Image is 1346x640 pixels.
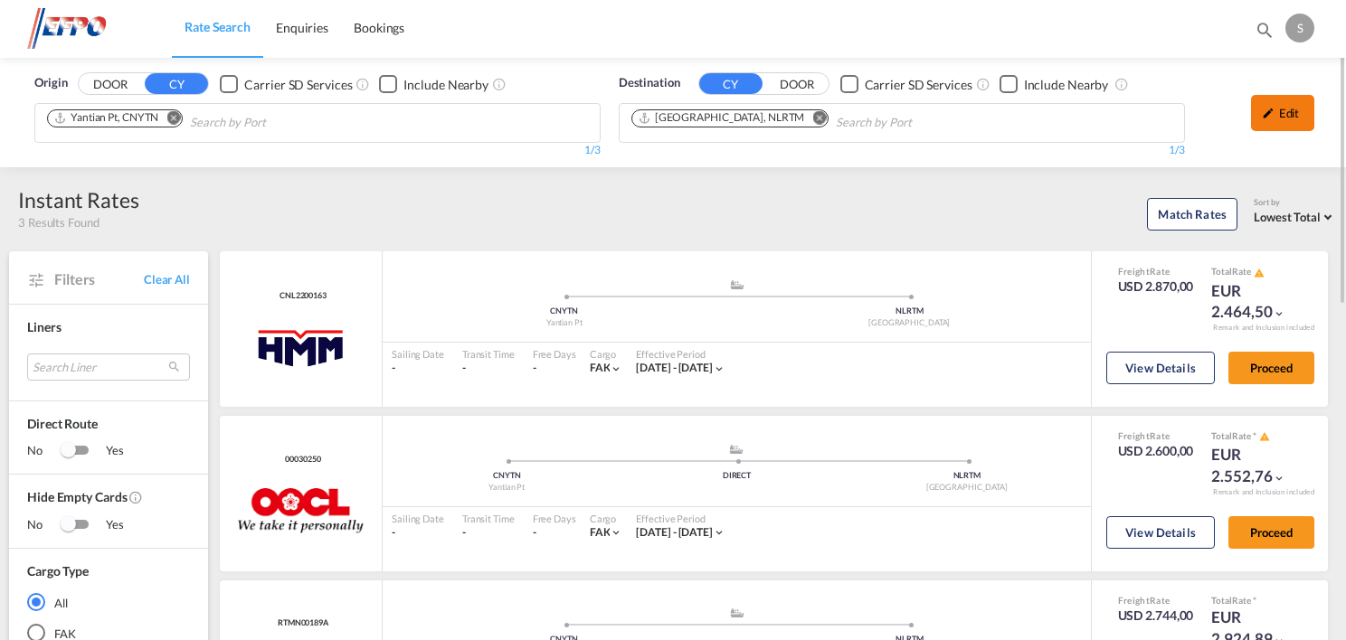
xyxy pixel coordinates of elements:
div: 15 Aug 2025 - 31 Aug 2025 [636,361,713,376]
div: EUR 2.464,50 [1211,280,1302,324]
div: Instant Rates [18,185,139,214]
md-icon: icon-pencil [1262,107,1275,119]
div: Contract / Rate Agreement / Tariff / Spot Pricing Reference Number: 00030250 [280,454,320,466]
span: Destination [619,74,680,92]
md-chips-wrap: Chips container. Use arrow keys to select chips. [629,104,1016,137]
span: FAK [590,525,611,539]
div: - [533,361,536,376]
div: Freight Rate [1118,429,1194,442]
span: Lowest Total [1254,210,1321,224]
div: Contract / Rate Agreement / Tariff / Spot Pricing Reference Number: CNL2200163 [275,290,327,302]
md-checkbox: Checkbox No Ink [1000,74,1109,93]
div: Include Nearby [1024,76,1109,94]
md-radio-button: All [27,593,190,611]
md-icon: Unchecked: Search for CY (Container Yard) services for all selected carriers.Checked : Search for... [355,77,370,91]
md-icon: icon-chevron-down [713,526,725,539]
img: d38966e06f5511efa686cdb0e1f57a29.png [27,8,149,49]
div: Sailing Date [392,347,444,361]
div: NLRTM [852,470,1082,482]
div: NLRTM [737,306,1083,317]
button: View Details [1106,352,1215,384]
div: - [462,525,515,541]
md-icon: assets/icons/custom/ship-fill.svg [725,445,747,454]
md-icon: assets/icons/custom/ship-fill.svg [726,280,748,289]
md-icon: icon-chevron-down [1273,307,1285,320]
span: Enquiries [276,20,328,35]
span: FAK [590,361,611,374]
div: Yantian Pt, CNYTN [53,110,158,126]
div: icon-pencilEdit [1251,95,1314,131]
input: Search by Port [190,108,362,137]
span: 00030250 [280,454,320,466]
md-icon: Unchecked: Search for CY (Container Yard) services for all selected carriers.Checked : Search for... [976,77,991,91]
img: HMM [253,324,348,369]
button: Match Rates [1147,198,1237,231]
div: CNYTN [392,470,621,482]
md-icon: icon-chevron-down [610,362,622,375]
div: - [392,525,444,541]
span: [DATE] - [DATE] [636,361,713,374]
div: [GEOGRAPHIC_DATA] [737,317,1083,329]
div: 1/3 [619,143,1185,158]
div: icon-magnify [1255,20,1275,47]
div: CNYTN [392,306,737,317]
span: Bookings [354,20,404,35]
md-icon: Unchecked: Ignores neighbouring ports when fetching rates.Checked : Includes neighbouring ports w... [492,77,507,91]
md-icon: icon-chevron-down [1273,472,1285,485]
span: Direct Route [27,415,190,442]
span: Origin [34,74,67,92]
div: Effective Period [636,347,725,361]
div: Total Rate [1211,594,1302,607]
div: Yantian Pt [392,317,737,329]
span: RTMN00189A [273,617,328,629]
div: Rotterdam, NLRTM [638,110,805,126]
div: Cargo Type [27,562,89,580]
div: Carrier SD Services [244,76,352,94]
div: Sailing Date [392,512,444,525]
div: Carrier SD Services [865,76,972,94]
span: Filters [54,269,144,289]
div: Remark and Inclusion included [1199,323,1328,333]
div: Yantian Pt [392,482,621,494]
div: Free Days [533,347,576,361]
div: Contract / Rate Agreement / Tariff / Spot Pricing Reference Number: RTMN00189A [273,617,328,629]
md-icon: Unchecked: Ignores neighbouring ports when fetching rates.Checked : Includes neighbouring ports w... [1114,77,1129,91]
div: Sort by [1254,197,1337,209]
button: CY [699,73,763,94]
span: No [27,442,61,460]
button: DOOR [79,74,142,95]
div: EUR 2.552,76 [1211,444,1302,487]
span: [DATE] - [DATE] [636,525,713,539]
div: Press delete to remove this chip. [638,110,809,126]
div: USD 2.870,00 [1118,278,1194,296]
span: Yes [88,516,124,534]
span: Yes [88,442,124,460]
div: - [533,525,536,541]
span: Subject to Remarks [1251,430,1258,441]
md-icon: icon-chevron-down [713,362,725,375]
div: Transit Time [462,512,515,525]
div: s [1285,14,1314,42]
md-select: Select: Lowest Total [1254,205,1337,226]
div: Cargo [590,347,623,361]
md-icon: icon-magnify [1255,20,1275,40]
button: DOOR [765,74,829,95]
div: Press delete to remove this chip. [53,110,162,126]
span: Liners [27,319,61,334]
button: View Details [1106,516,1215,549]
md-icon: icon-alert [1259,431,1270,442]
md-icon: Activate this filter to exclude rate cards without rates. [128,490,143,504]
div: Total Rate [1211,265,1302,279]
md-chips-wrap: Chips container. Use arrow keys to select chips. [44,104,369,137]
div: Remark and Inclusion included [1199,487,1328,497]
md-icon: icon-chevron-down [610,526,622,539]
div: 18 Aug 2025 - 31 Aug 2025 [636,525,713,541]
md-icon: icon-alert [1254,268,1265,278]
md-icon: assets/icons/custom/ship-fill.svg [726,608,748,617]
button: icon-alert [1257,430,1270,444]
div: Include Nearby [403,76,488,94]
span: Hide Empty Cards [27,488,190,516]
img: OOCL [238,488,365,533]
button: Remove [155,110,182,128]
